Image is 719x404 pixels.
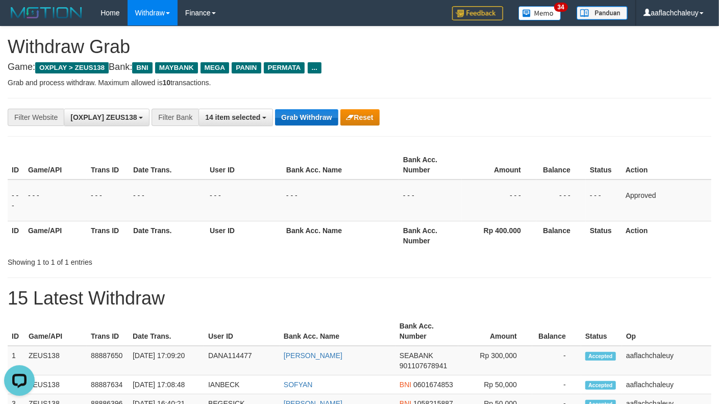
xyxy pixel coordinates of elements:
[199,109,273,126] button: 14 item selected
[399,180,462,221] td: - - -
[8,62,711,72] h4: Game: Bank:
[24,150,87,180] th: Game/API
[129,180,206,221] td: - - -
[264,62,305,73] span: PERMATA
[206,180,282,221] td: - - -
[129,346,204,375] td: [DATE] 17:09:20
[87,180,129,221] td: - - -
[132,62,152,73] span: BNI
[129,221,206,250] th: Date Trans.
[554,3,568,12] span: 34
[458,346,532,375] td: Rp 300,000
[581,317,622,346] th: Status
[87,317,129,346] th: Trans ID
[205,113,260,121] span: 14 item selected
[400,381,411,389] span: BNI
[586,221,622,250] th: Status
[399,150,462,180] th: Bank Acc. Number
[413,381,453,389] span: Copy 0601674853 to clipboard
[206,150,282,180] th: User ID
[129,150,206,180] th: Date Trans.
[400,351,433,360] span: SEABANK
[532,346,581,375] td: -
[8,109,64,126] div: Filter Website
[458,317,532,346] th: Amount
[395,317,458,346] th: Bank Acc. Number
[340,109,380,125] button: Reset
[275,109,338,125] button: Grab Withdraw
[24,221,87,250] th: Game/API
[87,375,129,394] td: 88887634
[622,180,711,221] td: Approved
[204,346,280,375] td: DANA114477
[622,375,711,394] td: aaflachchaleuy
[8,78,711,88] p: Grab and process withdraw. Maximum allowed is transactions.
[152,109,199,126] div: Filter Bank
[400,362,447,370] span: Copy 901107678941 to clipboard
[8,150,24,180] th: ID
[87,150,129,180] th: Trans ID
[586,180,622,221] td: - - -
[622,317,711,346] th: Op
[35,62,109,73] span: OXPLAY > ZEUS138
[8,317,24,346] th: ID
[8,346,24,375] td: 1
[201,62,230,73] span: MEGA
[24,317,87,346] th: Game/API
[622,150,711,180] th: Action
[87,346,129,375] td: 88887650
[458,375,532,394] td: Rp 50,000
[129,317,204,346] th: Date Trans.
[4,4,35,35] button: Open LiveChat chat widget
[532,375,581,394] td: -
[129,375,204,394] td: [DATE] 17:08:48
[206,221,282,250] th: User ID
[24,346,87,375] td: ZEUS138
[64,109,150,126] button: [OXPLAY] ZEUS138
[204,317,280,346] th: User ID
[577,6,628,20] img: panduan.png
[308,62,321,73] span: ...
[586,150,622,180] th: Status
[536,180,586,221] td: - - -
[87,221,129,250] th: Trans ID
[24,375,87,394] td: ZEUS138
[518,6,561,20] img: Button%20Memo.svg
[284,381,313,389] a: SOFYAN
[155,62,198,73] span: MAYBANK
[8,180,24,221] td: - - -
[532,317,581,346] th: Balance
[282,150,399,180] th: Bank Acc. Name
[282,221,399,250] th: Bank Acc. Name
[585,381,616,390] span: Accepted
[8,288,711,309] h1: 15 Latest Withdraw
[536,150,586,180] th: Balance
[622,346,711,375] td: aaflachchaleuy
[70,113,137,121] span: [OXPLAY] ZEUS138
[280,317,395,346] th: Bank Acc. Name
[452,6,503,20] img: Feedback.jpg
[462,221,536,250] th: Rp 400.000
[284,351,342,360] a: [PERSON_NAME]
[282,180,399,221] td: - - -
[622,221,711,250] th: Action
[8,221,24,250] th: ID
[24,180,87,221] td: - - -
[462,180,536,221] td: - - -
[8,5,85,20] img: MOTION_logo.png
[204,375,280,394] td: IANBECK
[399,221,462,250] th: Bank Acc. Number
[8,253,292,267] div: Showing 1 to 1 of 1 entries
[536,221,586,250] th: Balance
[585,352,616,361] span: Accepted
[462,150,536,180] th: Amount
[162,79,170,87] strong: 10
[8,37,711,57] h1: Withdraw Grab
[232,62,261,73] span: PANIN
